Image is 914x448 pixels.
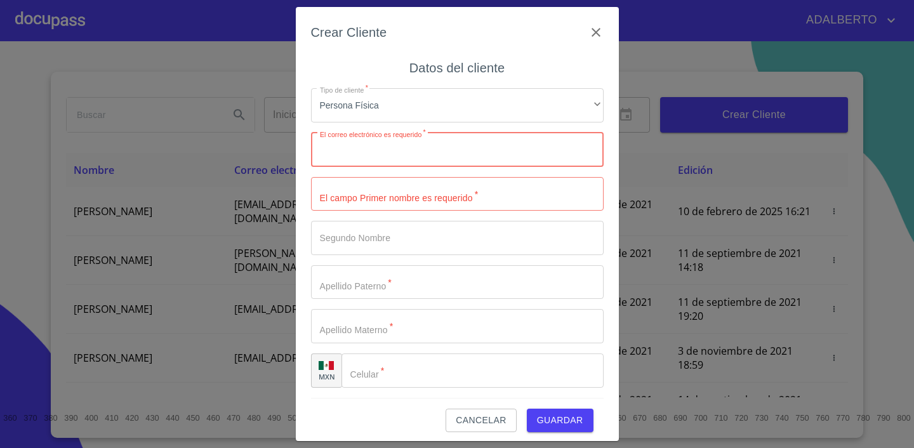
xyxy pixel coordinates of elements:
button: Cancelar [446,409,516,432]
h6: Crear Cliente [311,22,387,43]
span: Guardar [537,412,583,428]
p: MXN [319,372,335,381]
h6: Datos del cliente [409,58,505,78]
span: Cancelar [456,412,506,428]
img: R93DlvwvvjP9fbrDwZeCRYBHk45OWMq+AAOlFVsxT89f82nwPLnD58IP7+ANJEaWYhP0Tx8kkA0WlQMPQsAAgwAOmBj20AXj6... [319,361,334,370]
button: Guardar [527,409,593,432]
div: Persona Física [311,88,604,122]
